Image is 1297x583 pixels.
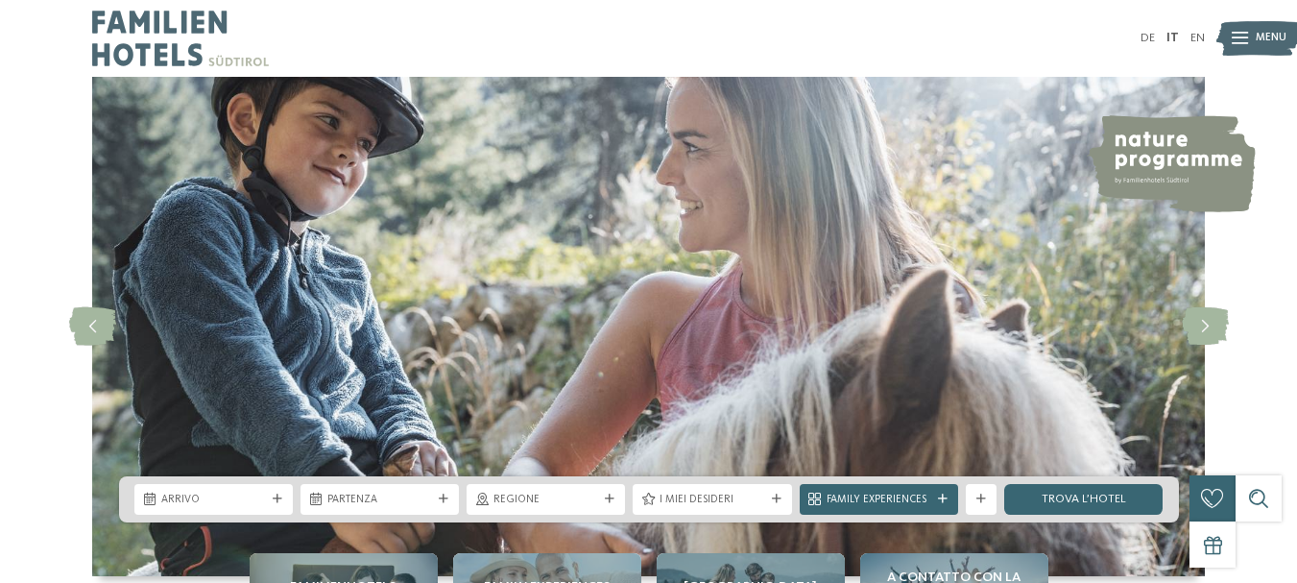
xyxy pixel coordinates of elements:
a: IT [1166,32,1179,44]
span: Menu [1256,31,1286,46]
span: I miei desideri [660,493,764,508]
span: Family Experiences [827,493,931,508]
span: Partenza [327,493,432,508]
a: EN [1190,32,1205,44]
img: nature programme by Familienhotels Südtirol [1087,115,1256,212]
span: Arrivo [161,493,266,508]
a: DE [1141,32,1155,44]
a: trova l’hotel [1004,484,1163,515]
img: Family hotel Alto Adige: the happy family places! [92,77,1205,576]
span: Regione [493,493,598,508]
